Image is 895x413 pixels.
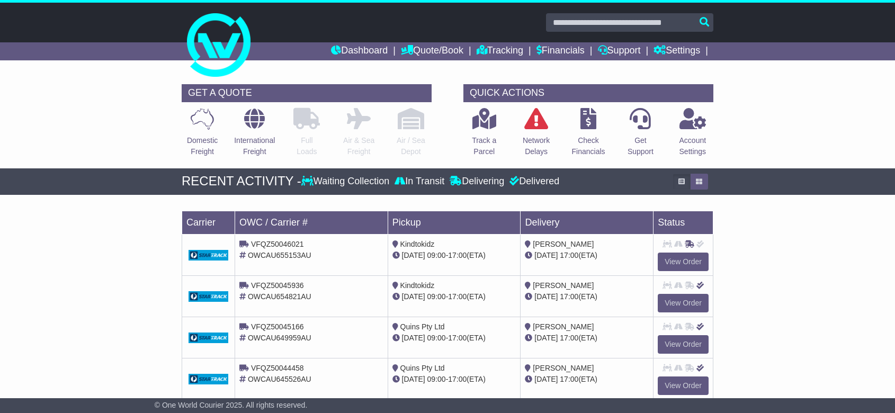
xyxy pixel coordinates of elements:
[533,364,594,372] span: [PERSON_NAME]
[189,291,228,302] img: GetCarrierServiceDarkLogo
[189,333,228,343] img: GetCarrierServiceDarkLogo
[658,253,709,271] a: View Order
[400,364,445,372] span: Quins Pty Ltd
[427,292,446,301] span: 09:00
[248,375,311,383] span: OWCAU645526AU
[448,334,467,342] span: 17:00
[392,333,516,344] div: - (ETA)
[331,42,388,60] a: Dashboard
[400,240,435,248] span: Kindtokidz
[392,291,516,302] div: - (ETA)
[472,135,496,157] p: Track a Parcel
[402,292,425,301] span: [DATE]
[534,375,558,383] span: [DATE]
[507,176,559,187] div: Delivered
[392,250,516,261] div: - (ETA)
[448,292,467,301] span: 17:00
[560,375,578,383] span: 17:00
[234,135,275,157] p: International Freight
[533,322,594,331] span: [PERSON_NAME]
[187,135,218,157] p: Domestic Freight
[401,42,463,60] a: Quote/Book
[189,374,228,384] img: GetCarrierServiceDarkLogo
[654,211,713,234] td: Status
[658,335,709,354] a: View Order
[343,135,374,157] p: Air & Sea Freight
[234,107,275,163] a: InternationalFreight
[447,176,507,187] div: Delivering
[523,135,550,157] p: Network Delays
[182,211,235,234] td: Carrier
[427,334,446,342] span: 09:00
[251,281,304,290] span: VFQZ50045936
[658,294,709,312] a: View Order
[471,107,497,163] a: Track aParcel
[525,250,649,261] div: (ETA)
[248,251,311,259] span: OWCAU655153AU
[427,375,446,383] span: 09:00
[654,42,700,60] a: Settings
[251,322,304,331] span: VFQZ50045166
[402,334,425,342] span: [DATE]
[560,334,578,342] span: 17:00
[534,251,558,259] span: [DATE]
[525,291,649,302] div: (ETA)
[448,375,467,383] span: 17:00
[448,251,467,259] span: 17:00
[251,364,304,372] span: VFQZ50044458
[572,135,605,157] p: Check Financials
[560,251,578,259] span: 17:00
[392,176,447,187] div: In Transit
[301,176,392,187] div: Waiting Collection
[155,401,308,409] span: © One World Courier 2025. All rights reserved.
[235,211,388,234] td: OWC / Carrier #
[392,374,516,385] div: - (ETA)
[182,174,301,189] div: RECENT ACTIVITY -
[427,251,446,259] span: 09:00
[536,42,585,60] a: Financials
[598,42,641,60] a: Support
[658,376,709,395] a: View Order
[402,375,425,383] span: [DATE]
[534,334,558,342] span: [DATE]
[251,240,304,248] span: VFQZ50046021
[400,322,445,331] span: Quins Pty Ltd
[534,292,558,301] span: [DATE]
[248,334,311,342] span: OWCAU649959AU
[463,84,713,102] div: QUICK ACTIONS
[402,251,425,259] span: [DATE]
[522,107,550,163] a: NetworkDelays
[400,281,435,290] span: Kindtokidz
[533,240,594,248] span: [PERSON_NAME]
[525,374,649,385] div: (ETA)
[248,292,311,301] span: OWCAU654821AU
[627,107,654,163] a: GetSupport
[533,281,594,290] span: [PERSON_NAME]
[397,135,425,157] p: Air / Sea Depot
[560,292,578,301] span: 17:00
[388,211,521,234] td: Pickup
[186,107,218,163] a: DomesticFreight
[182,84,432,102] div: GET A QUOTE
[628,135,654,157] p: Get Support
[679,135,706,157] p: Account Settings
[679,107,707,163] a: AccountSettings
[521,211,654,234] td: Delivery
[189,250,228,261] img: GetCarrierServiceDarkLogo
[571,107,606,163] a: CheckFinancials
[525,333,649,344] div: (ETA)
[293,135,320,157] p: Full Loads
[477,42,523,60] a: Tracking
